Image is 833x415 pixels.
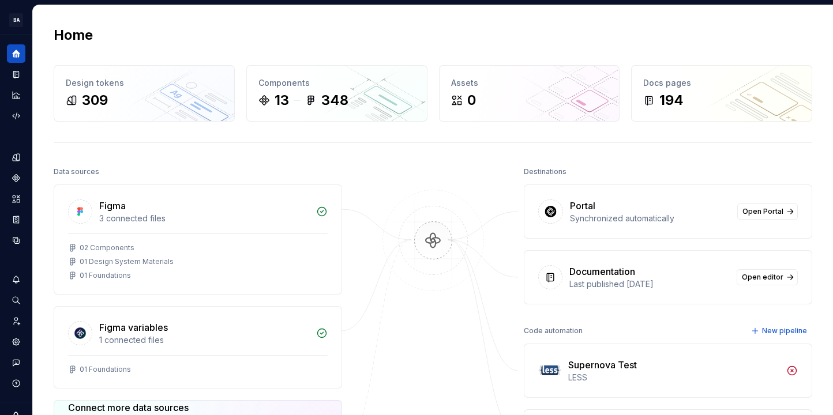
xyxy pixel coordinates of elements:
div: Destinations [524,164,566,180]
div: Data sources [54,164,99,180]
a: Analytics [7,86,25,104]
button: New pipeline [748,323,812,339]
div: Connect more data sources [68,401,230,414]
div: Supernova Test [568,358,637,372]
div: 0 [467,91,476,110]
a: Invite team [7,312,25,330]
a: Components [7,169,25,187]
a: Assets0 [439,65,620,122]
div: 309 [82,91,108,110]
div: Last published [DATE] [569,278,730,290]
a: Open editor [737,269,798,285]
a: Components13348 [246,65,427,122]
a: Figma variables1 connected files01 Foundations [54,306,342,388]
button: Search ⌘K [7,291,25,310]
div: Code automation [524,323,583,339]
a: Design tokens309 [54,65,235,122]
span: Open Portal [742,207,783,216]
div: 3 connected files [99,213,309,224]
div: 13 [275,91,289,110]
div: 1 connected files [99,334,309,346]
a: Open Portal [737,203,798,220]
div: Synchronized automatically [570,213,730,224]
span: New pipeline [762,326,807,335]
a: Home [7,44,25,63]
div: 02 Components [80,243,134,252]
div: 01 Foundations [80,365,131,374]
div: Figma variables [99,320,168,334]
button: Notifications [7,270,25,289]
button: BA [2,7,30,32]
span: Open editor [742,273,783,282]
div: Docs pages [643,77,800,89]
a: Code automation [7,107,25,125]
div: Assets [451,77,608,89]
div: 01 Foundations [80,271,131,280]
div: Figma [99,199,126,213]
div: 194 [659,91,684,110]
a: Documentation [7,65,25,84]
div: 348 [321,91,348,110]
div: Components [258,77,415,89]
a: Assets [7,190,25,208]
a: Storybook stories [7,210,25,229]
div: Documentation [569,265,635,278]
div: 01 Design System Materials [80,257,174,266]
div: BA [9,13,23,27]
a: Settings [7,333,25,351]
div: Portal [570,199,595,213]
a: Figma3 connected files02 Components01 Design System Materials01 Foundations [54,184,342,295]
a: Data sources [7,231,25,250]
button: Contact support [7,353,25,372]
a: Docs pages194 [631,65,812,122]
h2: Home [54,26,93,44]
a: Design tokens [7,148,25,167]
div: LESS [568,372,779,383]
div: Design tokens [66,77,223,89]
